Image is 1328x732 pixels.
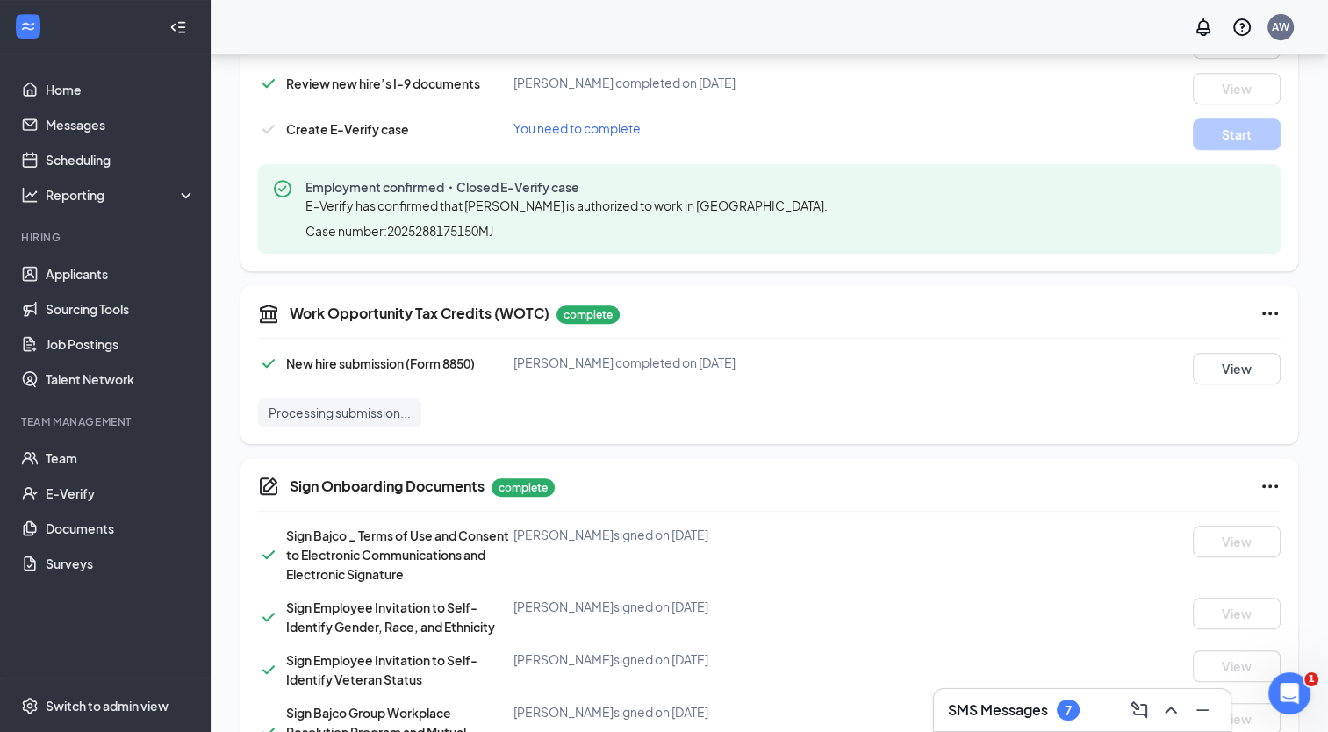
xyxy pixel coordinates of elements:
[290,477,485,496] h5: Sign Onboarding Documents
[305,197,828,213] span: E-Verify has confirmed that [PERSON_NAME] is authorized to work in [GEOGRAPHIC_DATA].
[46,107,196,142] a: Messages
[1193,73,1281,104] button: View
[258,606,279,628] svg: Checkmark
[286,121,409,137] span: Create E-Verify case
[46,142,196,177] a: Scheduling
[513,650,854,668] div: [PERSON_NAME] signed on [DATE]
[286,527,509,582] span: Sign Bajco _ Terms of Use and Consent to Electronic Communications and Electronic Signature
[46,362,196,397] a: Talent Network
[1157,696,1185,724] button: ChevronUp
[46,511,196,546] a: Documents
[46,72,196,107] a: Home
[286,355,475,371] span: New hire submission (Form 8850)
[1193,650,1281,682] button: View
[286,599,495,635] span: Sign Employee Invitation to Self-Identify Gender, Race, and Ethnicity
[21,697,39,714] svg: Settings
[46,256,196,291] a: Applicants
[46,327,196,362] a: Job Postings
[1193,17,1214,38] svg: Notifications
[1268,672,1310,714] iframe: Intercom live chat
[1304,672,1318,686] span: 1
[290,304,549,323] h5: Work Opportunity Tax Credits (WOTC)
[1231,17,1253,38] svg: QuestionInfo
[1188,696,1217,724] button: Minimize
[1193,598,1281,629] button: View
[1193,118,1281,150] button: Start
[1193,526,1281,557] button: View
[513,598,854,615] div: [PERSON_NAME] signed on [DATE]
[948,700,1048,720] h3: SMS Messages
[286,652,477,687] span: Sign Employee Invitation to Self-Identify Veteran Status
[269,404,411,421] span: Processing submission...
[21,230,192,245] div: Hiring
[19,18,37,35] svg: WorkstreamLogo
[1125,696,1153,724] button: ComposeMessage
[258,73,279,94] svg: Checkmark
[556,305,620,324] p: complete
[21,414,192,429] div: Team Management
[513,75,736,90] span: [PERSON_NAME] completed on [DATE]
[46,186,197,204] div: Reporting
[513,526,854,543] div: [PERSON_NAME] signed on [DATE]
[1193,353,1281,384] button: View
[258,476,279,497] svg: CompanyDocumentIcon
[1192,700,1213,721] svg: Minimize
[46,546,196,581] a: Surveys
[46,476,196,511] a: E-Verify
[272,178,293,199] svg: CheckmarkCircle
[258,544,279,565] svg: Checkmark
[513,120,641,136] span: You need to complete
[169,18,187,36] svg: Collapse
[305,222,493,240] span: Case number: 2025288175150MJ
[46,291,196,327] a: Sourcing Tools
[1065,703,1072,718] div: 7
[1260,303,1281,324] svg: Ellipses
[1129,700,1150,721] svg: ComposeMessage
[258,353,279,374] svg: Checkmark
[492,478,555,497] p: complete
[21,186,39,204] svg: Analysis
[1272,19,1289,34] div: AW
[258,303,279,324] svg: TaxGovernmentIcon
[1160,700,1181,721] svg: ChevronUp
[513,703,854,721] div: [PERSON_NAME] signed on [DATE]
[46,441,196,476] a: Team
[1260,476,1281,497] svg: Ellipses
[286,75,480,91] span: Review new hire’s I-9 documents
[258,118,279,140] svg: Checkmark
[258,659,279,680] svg: Checkmark
[46,697,169,714] div: Switch to admin view
[513,355,736,370] span: [PERSON_NAME] completed on [DATE]
[305,178,835,196] span: Employment confirmed・Closed E-Verify case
